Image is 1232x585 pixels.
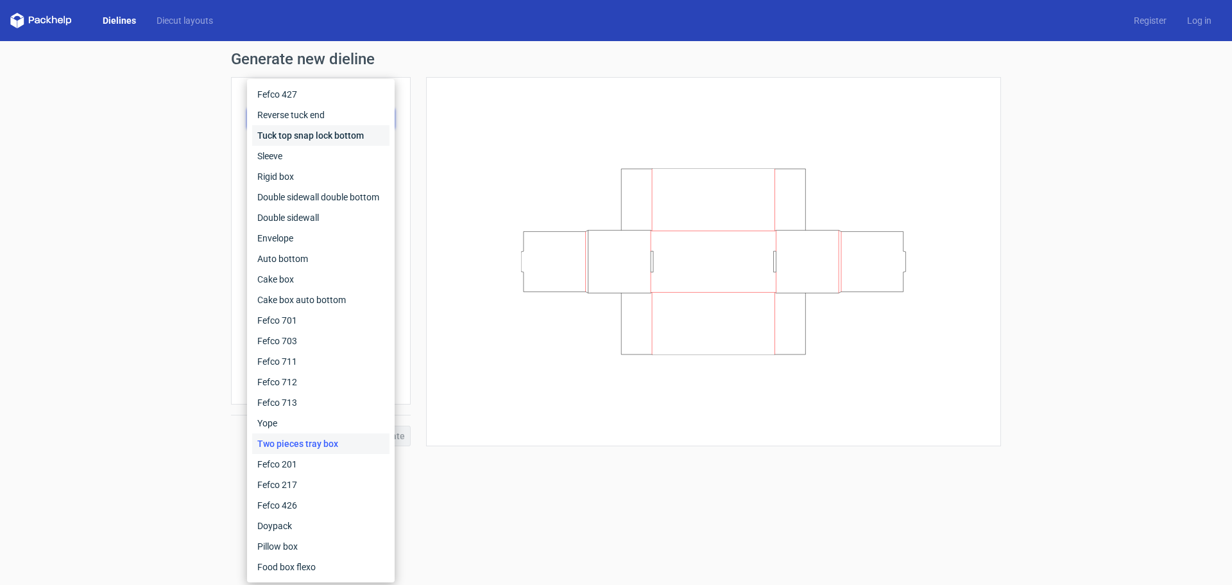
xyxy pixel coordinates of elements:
div: Cake box [252,269,389,290]
div: Tuck top snap lock bottom [252,125,389,146]
a: Register [1124,14,1177,27]
div: Sleeve [252,146,389,166]
div: Fefco 201 [252,454,389,475]
div: Pillow box [252,536,389,557]
div: Fefco 217 [252,475,389,495]
div: Two pieces tray box [252,433,389,454]
div: Auto bottom [252,249,389,269]
div: Envelope [252,228,389,249]
div: Doypack [252,516,389,536]
div: Fefco 426 [252,495,389,516]
div: Double sidewall double bottom [252,187,389,207]
div: Fefco 712 [252,372,389,392]
a: Dielines [92,14,146,27]
h1: Generate new dieline [231,51,1001,67]
div: Food box flexo [252,557,389,577]
a: Diecut layouts [146,14,223,27]
div: Fefco 701 [252,310,389,331]
div: Cake box auto bottom [252,290,389,310]
div: Fefco 713 [252,392,389,413]
div: Fefco 703 [252,331,389,351]
div: Yope [252,413,389,433]
div: Reverse tuck end [252,105,389,125]
div: Double sidewall [252,207,389,228]
a: Log in [1177,14,1222,27]
div: Rigid box [252,166,389,187]
div: Fefco 711 [252,351,389,372]
div: Fefco 427 [252,84,389,105]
